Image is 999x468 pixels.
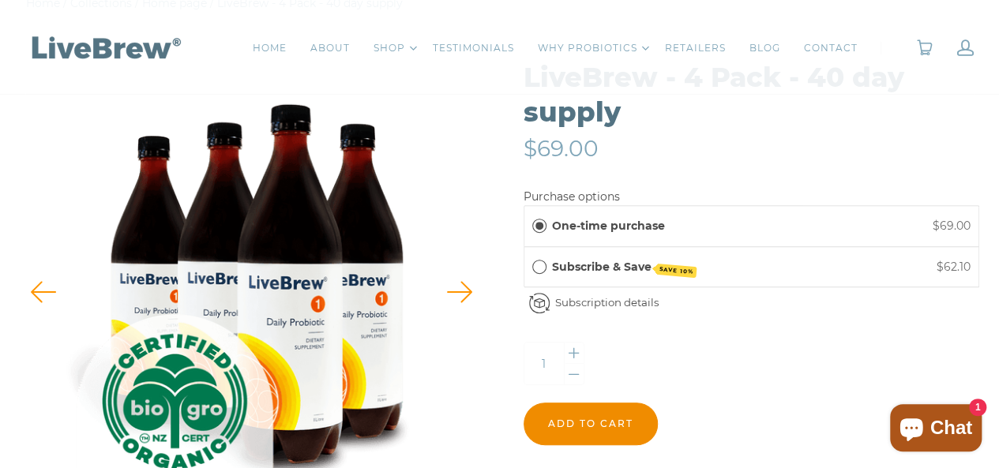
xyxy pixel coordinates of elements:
[749,40,780,56] a: BLOG
[555,296,659,309] a: Subscription details
[538,40,637,56] a: WHY PROBIOTICS
[532,217,546,234] div: One-time purchase
[310,40,350,56] a: ABOUT
[26,33,184,61] img: LiveBrew
[433,40,514,56] a: TESTIMONIALS
[524,189,620,204] label: Purchase options
[524,402,658,445] input: Add to cart
[656,263,697,277] span: SAVE 10%
[804,40,858,56] a: CONTACT
[532,258,546,275] div: Subscribe & Save
[933,219,971,233] span: $69.00
[937,260,971,274] span: $62.10
[524,343,564,384] input: Quantity
[552,217,665,234] label: One-time purchase
[374,40,405,56] a: SHOP
[665,40,726,56] a: RETAILERS
[885,404,986,455] inbox-online-store-chat: Shopify online store chat
[524,135,599,162] span: $69.00
[552,258,697,275] label: Subscribe & Save
[253,40,287,56] a: HOME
